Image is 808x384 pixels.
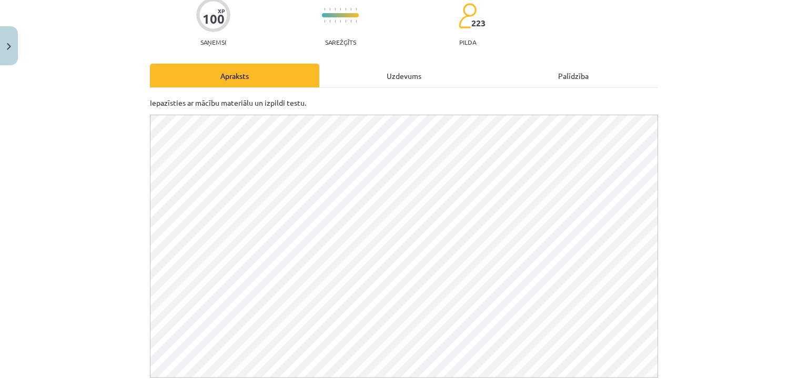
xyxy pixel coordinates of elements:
[335,20,336,23] img: icon-short-line-57e1e144782c952c97e751825c79c345078a6d821885a25fce030b3d8c18986b.svg
[458,3,477,29] img: students-c634bb4e5e11cddfef0936a35e636f08e4e9abd3cc4e673bd6f9a4125e45ecb1.svg
[335,8,336,11] img: icon-short-line-57e1e144782c952c97e751825c79c345078a6d821885a25fce030b3d8c18986b.svg
[150,97,658,108] p: Iepazīsties ar mācību materiālu un izpildi testu.
[459,38,476,46] p: pilda
[489,64,658,87] div: Palīdzība
[340,20,341,23] img: icon-short-line-57e1e144782c952c97e751825c79c345078a6d821885a25fce030b3d8c18986b.svg
[340,8,341,11] img: icon-short-line-57e1e144782c952c97e751825c79c345078a6d821885a25fce030b3d8c18986b.svg
[350,20,351,23] img: icon-short-line-57e1e144782c952c97e751825c79c345078a6d821885a25fce030b3d8c18986b.svg
[7,43,11,50] img: icon-close-lesson-0947bae3869378f0d4975bcd49f059093ad1ed9edebbc8119c70593378902aed.svg
[196,38,230,46] p: Saņemsi
[345,8,346,11] img: icon-short-line-57e1e144782c952c97e751825c79c345078a6d821885a25fce030b3d8c18986b.svg
[324,8,325,11] img: icon-short-line-57e1e144782c952c97e751825c79c345078a6d821885a25fce030b3d8c18986b.svg
[325,38,356,46] p: Sarežģīts
[324,20,325,23] img: icon-short-line-57e1e144782c952c97e751825c79c345078a6d821885a25fce030b3d8c18986b.svg
[356,8,357,11] img: icon-short-line-57e1e144782c952c97e751825c79c345078a6d821885a25fce030b3d8c18986b.svg
[329,20,330,23] img: icon-short-line-57e1e144782c952c97e751825c79c345078a6d821885a25fce030b3d8c18986b.svg
[345,20,346,23] img: icon-short-line-57e1e144782c952c97e751825c79c345078a6d821885a25fce030b3d8c18986b.svg
[350,8,351,11] img: icon-short-line-57e1e144782c952c97e751825c79c345078a6d821885a25fce030b3d8c18986b.svg
[203,12,225,26] div: 100
[356,20,357,23] img: icon-short-line-57e1e144782c952c97e751825c79c345078a6d821885a25fce030b3d8c18986b.svg
[329,8,330,11] img: icon-short-line-57e1e144782c952c97e751825c79c345078a6d821885a25fce030b3d8c18986b.svg
[319,64,489,87] div: Uzdevums
[218,8,225,14] span: XP
[471,18,486,28] span: 223
[150,64,319,87] div: Apraksts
